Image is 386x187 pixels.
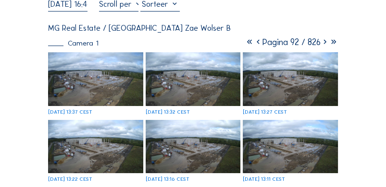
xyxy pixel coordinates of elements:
[48,24,231,32] div: MG Real Estate / [GEOGRAPHIC_DATA] Zae Wolser B
[146,110,190,115] div: [DATE] 13:32 CEST
[262,37,321,47] span: Pagina 92 / 826
[146,120,241,173] img: image_53439184
[243,177,285,182] div: [DATE] 13:11 CEST
[48,110,92,115] div: [DATE] 13:37 CEST
[48,120,143,173] img: image_53510072
[48,52,143,105] img: image_53510122
[243,110,287,115] div: [DATE] 13:27 CEST
[243,120,338,173] img: image_53439027
[48,40,98,47] div: Camera 1
[146,52,241,105] img: image_53510082
[146,177,189,182] div: [DATE] 13:16 CEST
[243,52,338,105] img: image_53510077
[48,177,92,182] div: [DATE] 13:22 CEST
